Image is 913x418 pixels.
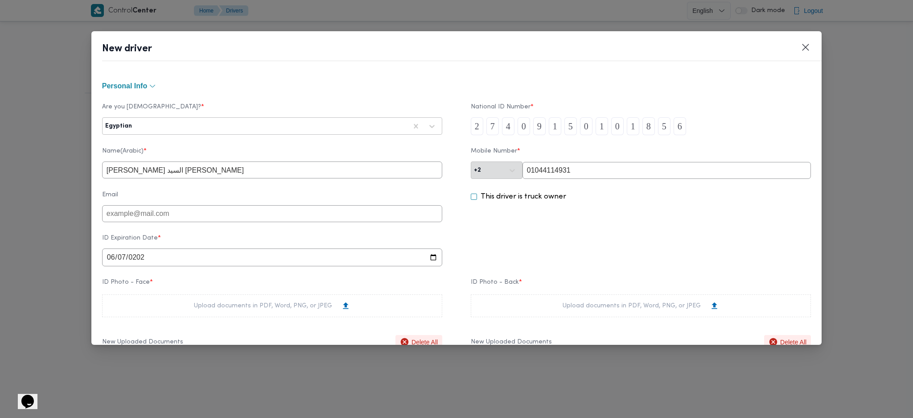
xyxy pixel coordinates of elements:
label: ID Photo - Back [471,279,811,293]
label: Mobile Number [471,148,811,161]
input: DD/MM/YYY [102,248,442,266]
div: Egyptian [105,123,132,130]
label: New Uploaded Documents [102,339,183,346]
label: This driver is truck owner [481,193,566,201]
button: Delete All [764,335,811,349]
input: مثال: محمد أحمد محمود [102,161,442,178]
label: Are you [DEMOGRAPHIC_DATA]? [102,103,442,117]
button: Closes this modal window [800,42,811,53]
label: ID Expiration Date [102,235,442,248]
label: National ID Number [471,103,811,117]
button: Delete All [395,335,442,349]
button: Personal Info [102,83,811,90]
label: ID Photo - Face [102,279,442,293]
input: example@mail.com [102,205,442,222]
div: Upload documents in PDF, Word, PNG, or JPEG [194,301,350,310]
span: Personal Info [102,83,147,90]
label: Name(Arabic) [102,148,442,161]
header: New driver [102,42,832,61]
label: Email [102,191,442,205]
input: 0100000000 [522,162,811,179]
div: Upload documents in PDF, Word, PNG, or JPEG [563,301,719,310]
iframe: chat widget [9,382,37,409]
label: New Uploaded Documents [471,339,552,346]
